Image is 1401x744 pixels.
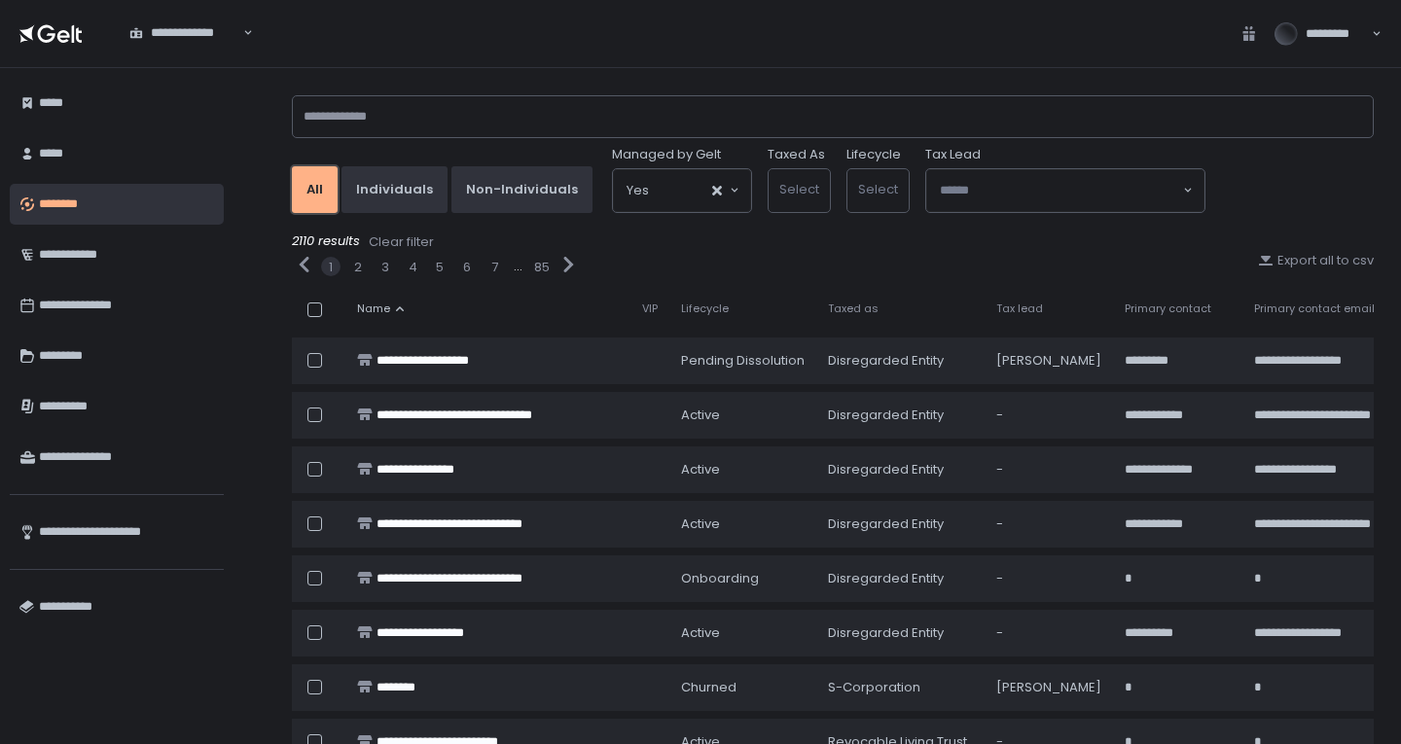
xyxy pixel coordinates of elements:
span: active [681,515,720,533]
button: All [292,166,338,213]
span: churned [681,679,736,696]
span: VIP [642,301,658,316]
div: [PERSON_NAME] [996,352,1101,370]
span: Taxed as [828,301,879,316]
div: 2110 results [292,232,1374,252]
button: Clear Selected [712,186,722,195]
button: Individuals [341,166,448,213]
button: 5 [436,259,444,276]
span: Lifecycle [681,301,729,316]
input: Search for option [649,181,710,200]
div: Disregarded Entity [828,461,973,478]
div: - [996,407,1101,424]
span: active [681,407,720,424]
label: Lifecycle [846,146,901,163]
button: Non-Individuals [451,166,593,213]
span: Primary contact [1125,301,1211,316]
div: - [996,624,1101,642]
div: - [996,461,1101,478]
button: Clear filter [368,232,435,252]
span: Managed by Gelt [612,146,721,163]
div: ... [514,258,522,275]
div: Search for option [926,169,1204,212]
label: Taxed As [768,146,825,163]
span: onboarding [681,570,759,587]
button: 85 [534,259,550,276]
span: Primary contact email [1254,301,1375,316]
div: Search for option [117,13,253,53]
div: All [306,181,323,198]
span: Select [858,180,898,198]
div: Non-Individuals [466,181,578,198]
div: S-Corporation [828,679,973,696]
button: 1 [329,259,333,276]
div: Disregarded Entity [828,570,973,587]
button: 4 [409,259,417,276]
button: 6 [463,259,471,276]
span: active [681,624,720,642]
div: - [996,570,1101,587]
div: Disregarded Entity [828,624,973,642]
div: Clear filter [369,233,434,251]
div: Disregarded Entity [828,352,973,370]
span: Name [357,301,390,316]
div: Individuals [356,181,433,198]
input: Search for option [940,181,1181,200]
span: Tax Lead [925,146,981,163]
span: Select [779,180,819,198]
span: pending Dissolution [681,352,805,370]
div: Search for option [613,169,751,212]
button: 2 [354,259,362,276]
button: 3 [381,259,389,276]
span: active [681,461,720,478]
div: Disregarded Entity [828,515,973,533]
span: Tax lead [996,301,1043,316]
button: 7 [491,259,498,276]
input: Search for option [240,23,241,43]
span: Yes [627,181,649,200]
button: Export all to csv [1258,252,1374,269]
div: Disregarded Entity [828,407,973,424]
div: [PERSON_NAME] [996,679,1101,696]
div: - [996,515,1101,533]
